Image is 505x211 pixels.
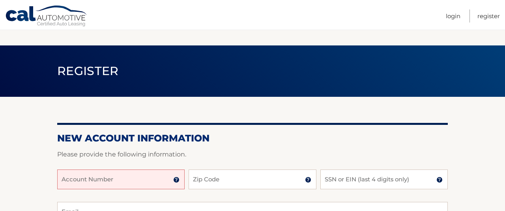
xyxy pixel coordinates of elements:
[57,170,185,189] input: Account Number
[436,177,443,183] img: tooltip.svg
[446,9,460,23] a: Login
[305,177,311,183] img: tooltip.svg
[5,5,88,28] a: Cal Automotive
[320,170,448,189] input: SSN or EIN (last 4 digits only)
[57,132,448,144] h2: New Account Information
[57,64,119,78] span: Register
[189,170,316,189] input: Zip Code
[57,149,448,160] p: Please provide the following information.
[477,9,500,23] a: Register
[173,177,180,183] img: tooltip.svg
